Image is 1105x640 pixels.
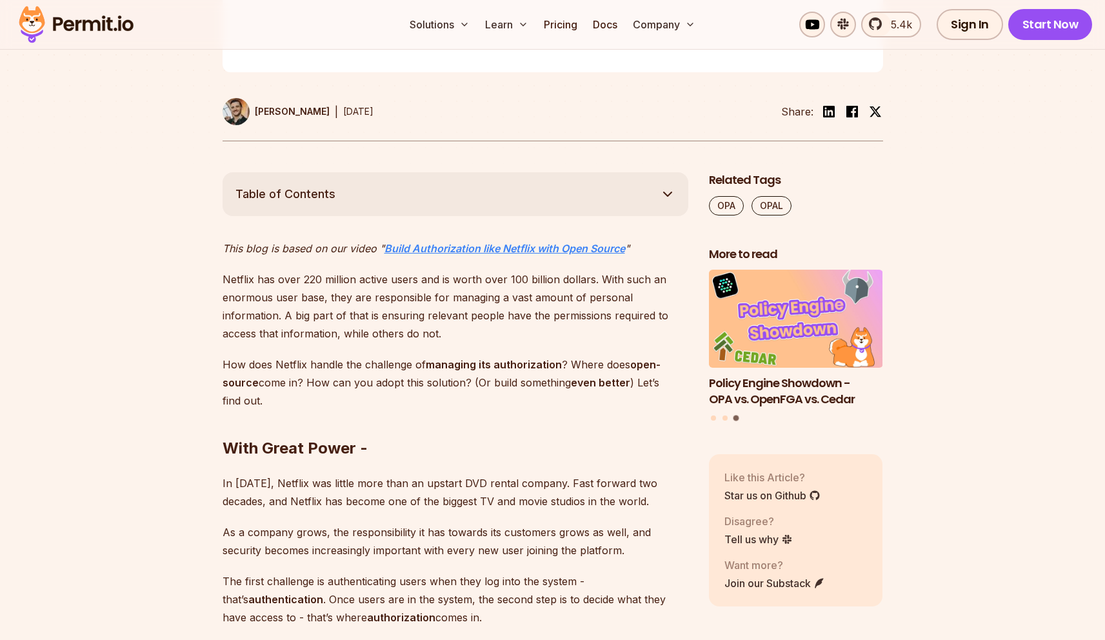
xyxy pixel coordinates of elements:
button: Company [628,12,701,37]
strong: authentication [248,593,323,606]
p: How does Netflix handle the challenge of ? Where does come in? How can you adopt this solution? (... [223,355,688,410]
img: Permit logo [13,3,139,46]
button: Go to slide 2 [722,415,728,421]
p: The first challenge is authenticating users when they log into the system - that’s . Once users a... [223,572,688,626]
a: Build Authorization like Netflix with Open Source [384,242,625,255]
em: This blog is based on our video " [223,242,384,255]
a: Join our Substack [724,575,825,591]
li: 3 of 3 [709,270,883,407]
button: Solutions [404,12,475,37]
a: Sign In [937,9,1003,40]
li: Share: [781,104,813,119]
a: 5.4k [861,12,921,37]
p: Disagree? [724,514,793,529]
a: Policy Engine Showdown - OPA vs. OpenFGA vs. Cedar Policy Engine Showdown - OPA vs. OpenFGA vs. C... [709,270,883,407]
button: Learn [480,12,533,37]
img: Daniel Bass [223,98,250,125]
em: " [625,242,630,255]
a: Pricing [539,12,582,37]
time: [DATE] [343,106,373,117]
h2: Related Tags [709,172,883,188]
strong: even better [571,376,630,389]
a: OPA [709,196,744,215]
img: Policy Engine Showdown - OPA vs. OpenFGA vs. Cedar [709,270,883,368]
div: Posts [709,270,883,423]
h2: With Great Power - [223,386,688,459]
h3: Policy Engine Showdown - OPA vs. OpenFGA vs. Cedar [709,375,883,408]
div: | [335,104,338,119]
p: Like this Article? [724,470,821,485]
a: Star us on Github [724,488,821,503]
p: [PERSON_NAME] [255,105,330,118]
a: Start Now [1008,9,1093,40]
strong: authorization [367,611,435,624]
button: Go to slide 3 [733,415,739,421]
strong: open-source [223,358,661,389]
a: [PERSON_NAME] [223,98,330,125]
button: Go to slide 1 [711,415,716,421]
p: Netflix has over 220 million active users and is worth over 100 billion dollars. With such an eno... [223,270,688,343]
p: In [DATE], Netflix was little more than an upstart DVD rental company. Fast forward two decades, ... [223,474,688,510]
span: Table of Contents [235,185,335,203]
a: OPAL [752,196,791,215]
h2: More to read [709,246,883,263]
p: Want more? [724,557,825,573]
span: 5.4k [883,17,912,32]
img: twitter [869,105,882,118]
p: As a company grows, the responsibility it has towards its customers grows as well, and security b... [223,523,688,559]
strong: managing its authorization [426,358,562,371]
a: Docs [588,12,622,37]
img: linkedin [821,104,837,119]
a: Tell us why [724,532,793,547]
img: facebook [844,104,860,119]
button: Table of Contents [223,172,688,216]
